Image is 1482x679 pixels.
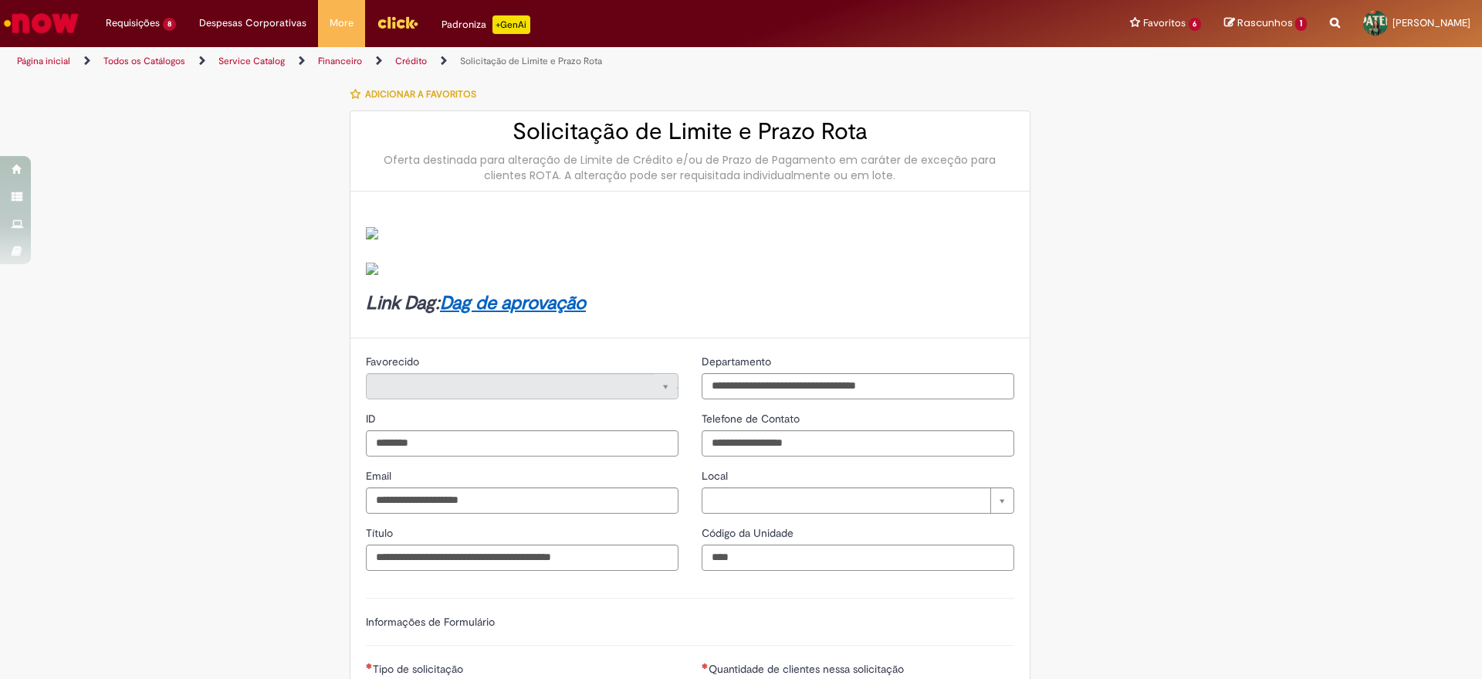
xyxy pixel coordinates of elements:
[366,487,678,514] input: Email
[366,152,1014,183] div: Oferta destinada para alteração de Limite de Crédito e/ou de Prazo de Pagamento em caráter de exc...
[366,291,586,315] strong: Link Dag:
[366,119,1014,144] h2: Solicitação de Limite e Prazo Rota
[2,8,81,39] img: ServiceNow
[442,15,530,34] div: Padroniza
[350,78,485,110] button: Adicionar a Favoritos
[330,15,354,31] span: More
[1189,18,1202,31] span: 6
[702,373,1014,399] input: Departamento
[702,545,1014,571] input: Código da Unidade
[366,545,678,571] input: Título
[366,430,678,457] input: ID
[199,15,306,31] span: Despesas Corporativas
[709,662,907,676] span: Quantidade de clientes nessa solicitação
[373,662,466,676] span: Tipo de solicitação
[1392,16,1470,29] span: [PERSON_NAME]
[702,430,1014,457] input: Telefone de Contato
[103,55,185,67] a: Todos os Catálogos
[395,55,427,67] a: Crédito
[1143,15,1186,31] span: Favoritos
[440,291,586,315] a: Dag de aprovação
[702,469,731,483] span: Local
[377,11,418,34] img: click_logo_yellow_360x200.png
[492,15,530,34] p: +GenAi
[1224,16,1307,31] a: Rascunhos
[366,373,678,399] a: Limpar campo Favorecido
[12,47,976,76] ul: Trilhas de página
[366,227,378,239] img: sys_attachment.do
[17,55,70,67] a: Página inicial
[1295,17,1307,31] span: 1
[366,526,396,540] span: Título
[702,355,774,368] span: Departamento
[702,412,803,426] span: Telefone de Contato
[1237,15,1293,30] span: Rascunhos
[460,55,602,67] a: Solicitação de Limite e Prazo Rota
[366,355,422,368] span: Somente leitura - Favorecido
[366,263,378,275] img: sys_attachment.do
[366,412,379,426] span: ID
[106,15,160,31] span: Requisições
[702,663,709,669] span: Necessários
[702,526,797,540] span: Código da Unidade
[366,469,394,483] span: Email
[318,55,362,67] a: Financeiro
[366,663,373,669] span: Necessários
[366,615,495,629] label: Informações de Formulário
[218,55,285,67] a: Service Catalog
[163,18,176,31] span: 8
[365,88,476,100] span: Adicionar a Favoritos
[702,487,1014,514] a: Limpar campo Local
